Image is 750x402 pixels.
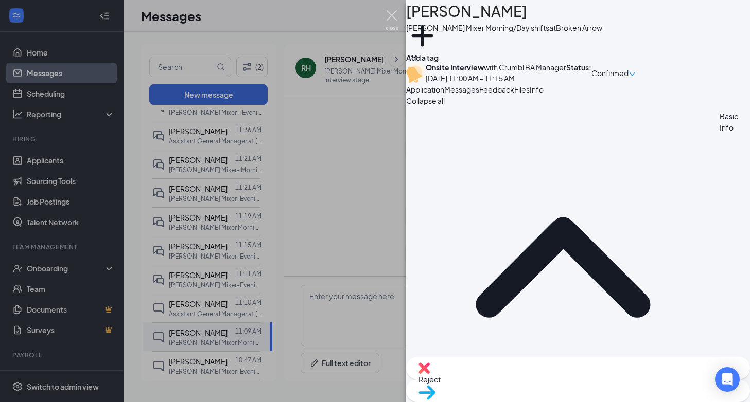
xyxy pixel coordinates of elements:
span: Reject [418,375,441,384]
span: down [629,70,636,78]
span: Feedback [479,85,514,94]
span: Messages [444,85,479,94]
span: Application [406,85,444,94]
span: Info [530,85,544,94]
span: Files [514,85,530,94]
div: [PERSON_NAME] Mixer Morning/Day shifts at Broken Arrow [406,23,602,33]
div: with Crumbl BA Manager [426,62,566,72]
div: Open Intercom Messenger [715,367,740,392]
button: PlusAdd a tag [406,20,439,63]
span: Confirmed [591,67,629,79]
div: Status : [566,62,591,84]
b: Onsite Interview [426,63,484,72]
div: [DATE] 11:00 AM - 11:15 AM [426,72,566,84]
span: Collapse all [406,96,445,105]
svg: Plus [406,20,439,52]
